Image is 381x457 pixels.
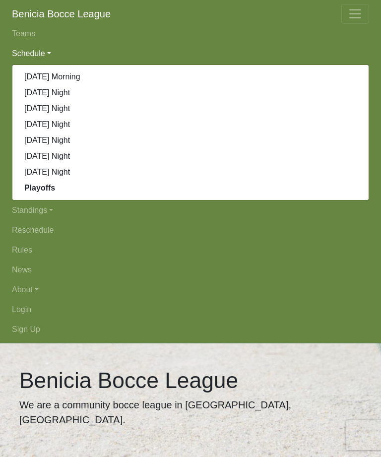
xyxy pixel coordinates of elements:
a: Playoffs [12,180,369,196]
strong: Playoffs [24,184,55,192]
button: Toggle navigation [341,4,369,24]
a: Teams [12,24,369,44]
p: We are a community bocce league in [GEOGRAPHIC_DATA], [GEOGRAPHIC_DATA]. [19,397,362,427]
a: [DATE] Night [12,101,369,117]
a: Rules [12,240,369,260]
div: Schedule [12,65,369,200]
a: Login [12,300,369,320]
a: Standings [12,200,369,220]
a: Benicia Bocce League [12,4,111,24]
h1: Benicia Bocce League [19,367,362,393]
a: About [12,280,369,300]
a: [DATE] Night [12,164,369,180]
a: [DATE] Night [12,117,369,132]
a: [DATE] Morning [12,69,369,85]
a: [DATE] Night [12,132,369,148]
a: News [12,260,369,280]
a: Schedule [12,44,369,64]
a: Sign Up [12,320,369,339]
a: [DATE] Night [12,85,369,101]
a: Reschedule [12,220,369,240]
a: [DATE] Night [12,148,369,164]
